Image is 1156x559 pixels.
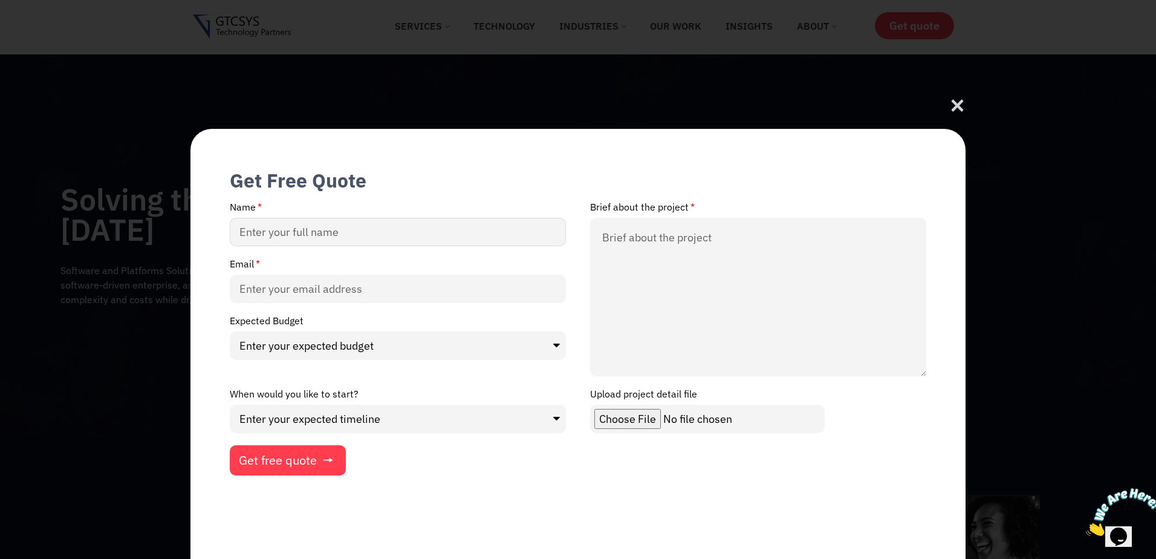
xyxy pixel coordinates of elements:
form: New Form [230,201,927,476]
label: When would you like to start? [230,389,359,405]
label: Name [230,202,262,218]
div: Get Free Quote [230,168,366,193]
iframe: chat widget [1081,483,1156,541]
span: Get free quote [239,454,317,466]
button: Get free quote [230,445,346,476]
input: Enter your email address [230,275,566,303]
label: Expected Budget [230,316,304,332]
label: Email [230,259,260,275]
label: Brief about the project [590,202,695,218]
label: Upload project detail file [590,389,697,405]
img: Chat attention grabber [5,5,80,53]
input: Enter your full name [230,218,566,246]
